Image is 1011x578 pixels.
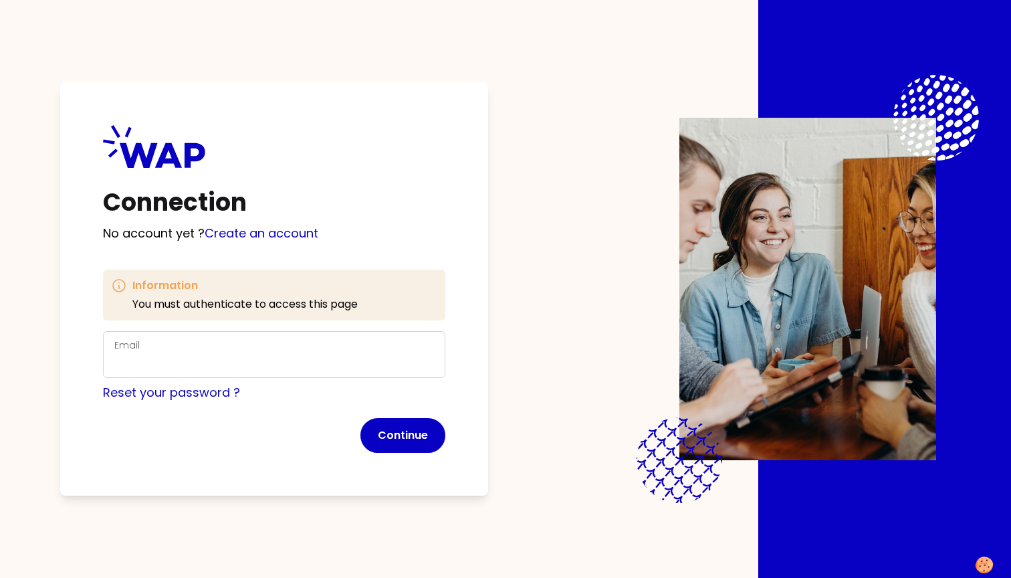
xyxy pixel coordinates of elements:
a: Reset your password ? [103,384,240,401]
label: Email [114,339,140,352]
button: Continue [360,418,445,453]
img: Description [679,118,936,460]
h3: Information [132,278,358,294]
p: You must authenticate to access this page [132,296,358,312]
h1: Connection [103,189,445,216]
p: No account yet ? [103,224,445,243]
a: Create an account [205,225,318,242]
